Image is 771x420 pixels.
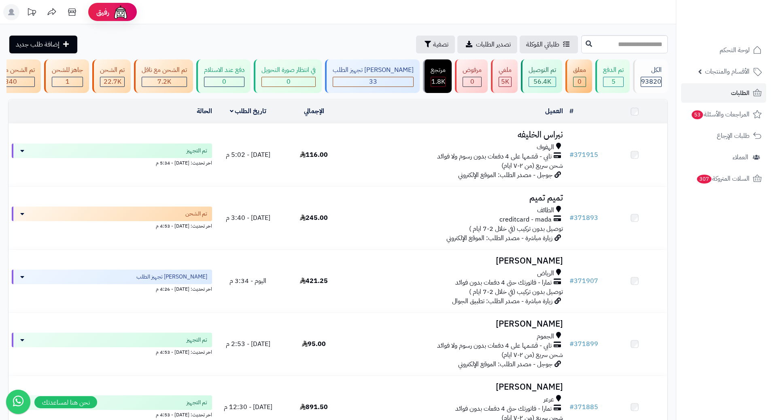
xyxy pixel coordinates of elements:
span: 5 [612,77,616,87]
div: 5 [603,77,623,87]
span: تم التجهيز [187,147,207,155]
span: 340 [5,77,17,87]
span: 421.25 [300,276,328,286]
span: 95.00 [302,339,326,349]
span: 0 [287,77,291,87]
a: تم الشحن مع ناقل 7.2K [132,59,195,93]
div: 1798 [431,77,445,87]
a: مرتجع 1.8K [421,59,453,93]
span: [PERSON_NAME] تجهيز الطلب [136,273,207,281]
span: العملاء [733,152,748,163]
span: شحن سريع (من ٢-٧ ايام) [501,350,563,360]
div: جاهز للشحن [52,65,83,75]
a: معلق 0 [564,59,594,93]
div: 0 [204,77,244,87]
span: 33 [369,77,377,87]
span: تابي - قسّمها على 4 دفعات بدون رسوم ولا فوائد [437,152,552,161]
a: لوحة التحكم [681,40,766,60]
span: 0 [222,77,226,87]
span: 891.50 [300,402,328,412]
span: توصيل بدون تركيب (في خلال 2-7 ايام ) [469,287,563,297]
span: الهفوف [537,143,554,152]
span: 7.2K [157,77,171,87]
span: [DATE] - 12:30 م [224,402,272,412]
span: # [569,402,574,412]
span: [DATE] - 3:40 م [226,213,270,223]
span: المراجعات والأسئلة [691,109,750,120]
span: تمارا - فاتورتك حتى 4 دفعات بدون فوائد [455,404,552,414]
span: تصدير الطلبات [476,40,511,49]
span: طلباتي المُوكلة [526,40,559,49]
a: الحالة [197,106,212,116]
a: الكل93820 [631,59,669,93]
span: الرياض [537,269,554,278]
span: زيارة مباشرة - مصدر الطلب: الموقع الإلكتروني [446,233,552,243]
span: تصفية [433,40,448,49]
div: دفع عند الاستلام [204,65,244,75]
a: تاريخ الطلب [230,106,267,116]
a: إضافة طلب جديد [9,36,77,53]
a: #371893 [569,213,598,223]
span: اليوم - 3:34 م [229,276,266,286]
span: شحن سريع (من ٢-٧ ايام) [501,161,563,171]
div: 0 [463,77,481,87]
h3: نبراس الخليفه [350,130,563,139]
span: الجموم [537,332,554,341]
span: تم التجهيز [187,399,207,407]
a: العميل [545,106,563,116]
span: تابي - قسّمها على 4 دفعات بدون رسوم ولا فوائد [437,341,552,350]
div: 0 [573,77,586,87]
a: #371915 [569,150,598,160]
span: [DATE] - 2:53 م [226,339,270,349]
a: الإجمالي [304,106,324,116]
div: اخر تحديث: [DATE] - 4:53 م [12,347,212,356]
div: مرتجع [431,65,446,75]
a: في انتظار صورة التحويل 0 [252,59,323,93]
span: السلات المتروكة [696,173,750,184]
span: الطائف [537,206,554,215]
span: # [569,276,574,286]
div: تم الشحن مع ناقل [142,65,187,75]
span: توصيل بدون تركيب (في خلال 2-7 ايام ) [469,224,563,234]
span: تمارا - فاتورتك حتى 4 دفعات بدون فوائد [455,278,552,287]
div: ملغي [499,65,512,75]
span: 22.7K [104,77,121,87]
span: 56.4K [533,77,551,87]
a: تم الدفع 5 [594,59,631,93]
a: تم التوصيل 56.4K [519,59,564,93]
span: تم الشحن [185,210,207,218]
span: زيارة مباشرة - مصدر الطلب: تطبيق الجوال [452,296,552,306]
div: 22729 [100,77,124,87]
span: الطلبات [731,87,750,99]
span: 245.00 [300,213,328,223]
a: #371885 [569,402,598,412]
div: 7223 [142,77,187,87]
a: تحديثات المنصة [21,4,42,22]
span: 1.8K [431,77,445,87]
a: #371907 [569,276,598,286]
h3: [PERSON_NAME] [350,382,563,392]
a: طلباتي المُوكلة [520,36,578,53]
a: #371899 [569,339,598,349]
span: 53 [692,110,703,119]
div: الكل [641,65,662,75]
span: 1 [66,77,70,87]
span: طلبات الإرجاع [717,130,750,141]
a: الطلبات [681,83,766,103]
div: 0 [262,77,315,87]
span: # [569,150,574,160]
div: اخر تحديث: [DATE] - 5:34 م [12,158,212,167]
a: المراجعات والأسئلة53 [681,105,766,124]
div: تم الشحن [100,65,125,75]
span: 93820 [641,77,661,87]
span: creditcard - mada [499,215,552,224]
span: # [569,339,574,349]
a: # [569,106,573,116]
a: طلبات الإرجاع [681,126,766,146]
span: 0 [470,77,474,87]
span: عرعر [544,395,554,404]
span: إضافة طلب جديد [16,40,59,49]
span: [DATE] - 5:02 م [226,150,270,160]
div: اخر تحديث: [DATE] - 4:53 م [12,410,212,418]
a: السلات المتروكة307 [681,169,766,188]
